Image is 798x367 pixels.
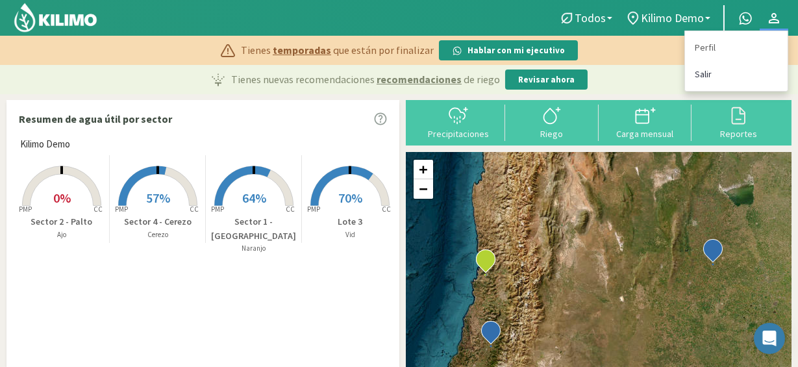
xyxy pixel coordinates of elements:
[273,42,331,58] span: temporadas
[18,205,31,214] tspan: PMP
[575,11,606,25] span: Todos
[505,70,588,90] button: Revisar ahora
[414,179,433,199] a: Zoom out
[206,243,301,254] p: Naranjo
[603,129,688,138] div: Carga mensual
[110,215,205,229] p: Sector 4 - Cerezo
[114,205,127,214] tspan: PMP
[333,42,434,58] span: que están por finalizar
[19,111,172,127] p: Resumen de agua útil por sector
[464,71,500,87] span: de riego
[14,215,109,229] p: Sector 2 - Palto
[338,190,362,206] span: 70%
[509,129,595,138] div: Riego
[53,190,71,206] span: 0%
[692,105,785,139] button: Reportes
[94,205,103,214] tspan: CC
[685,61,788,88] a: Salir
[242,190,266,206] span: 64%
[377,71,462,87] span: recomendaciones
[416,129,502,138] div: Precipitaciones
[20,137,70,152] span: Kilimo Demo
[286,205,295,214] tspan: CC
[414,160,433,179] a: Zoom in
[206,215,301,243] p: Sector 1 - [GEOGRAPHIC_DATA]
[754,323,785,354] div: Open Intercom Messenger
[13,2,98,33] img: Kilimo
[518,73,575,86] p: Revisar ahora
[302,229,398,240] p: Vid
[14,229,109,240] p: Ajo
[110,229,205,240] p: Cerezo
[412,105,506,139] button: Precipitaciones
[302,215,398,229] p: Lote 3
[468,44,565,57] p: Hablar con mi ejecutivo
[190,205,199,214] tspan: CC
[505,105,599,139] button: Riego
[439,40,578,61] button: Hablar con mi ejecutivo
[599,105,692,139] button: Carga mensual
[382,205,392,214] tspan: CC
[146,190,170,206] span: 57%
[695,129,781,138] div: Reportes
[241,42,434,58] p: Tienes
[641,11,704,25] span: Kilimo Demo
[685,34,788,61] a: Perfil
[231,71,500,87] p: Tienes nuevas recomendaciones
[211,205,224,214] tspan: PMP
[307,205,320,214] tspan: PMP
